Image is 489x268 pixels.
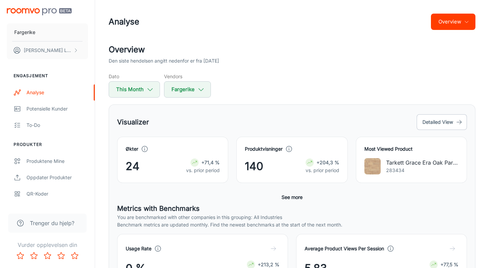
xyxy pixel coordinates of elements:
strong: +77,5 % [440,262,458,267]
button: Detailed View [417,114,467,130]
h4: Usage Rate [126,245,151,252]
button: Rate 5 star [68,249,81,263]
h5: Vendors [164,73,211,80]
h2: Overview [109,44,475,56]
div: Oppdater produkter [26,174,88,181]
p: Fargerike [14,29,35,36]
button: See more [279,191,305,203]
div: QR-koder [26,190,88,198]
button: Overview [431,14,475,30]
button: Fargerike [164,81,211,98]
div: Potensielle kunder [26,105,88,113]
button: Rate 2 star [27,249,41,263]
span: 24 [126,158,140,174]
h5: Dato [109,73,160,80]
button: Rate 1 star [14,249,27,263]
button: This Month [109,81,160,98]
img: Roomvo PRO Beta [7,8,72,15]
h5: Metrics with Benchmarks [117,203,467,214]
p: [PERSON_NAME] Løveng [24,47,72,54]
div: To-do [26,121,88,129]
p: 283434 [386,167,458,174]
h4: Produktvisninger [245,145,283,153]
p: vs. prior period [186,167,220,174]
h5: Visualizer [117,117,149,127]
strong: +213,2 % [258,262,279,267]
img: Tarkett Grace Era Oak Parkett [364,158,381,174]
button: Fargerike [7,23,88,41]
h4: Average Product Views Per Session [305,245,384,252]
div: Produktene mine [26,157,88,165]
button: [PERSON_NAME] Løveng [7,41,88,59]
span: 140 [245,158,263,174]
h4: Most Viewed Product [364,145,458,153]
p: You are benchmarked with other companies in this grouping: All Industries [117,214,467,221]
h1: Analyse [109,16,139,28]
p: Vurder opplevelsen din [5,241,89,249]
p: Tarkett Grace Era Oak Parkett [386,158,458,167]
span: Trenger du hjelp? [30,219,74,227]
div: Analyse [26,89,88,96]
h4: Økter [126,145,138,153]
p: vs. prior period [306,167,339,174]
p: Benchmark metrics are updated monthly. Find the newest benchmarks at the start of the next month. [117,221,467,229]
strong: +71,4 % [201,160,220,165]
button: Rate 3 star [41,249,54,263]
p: Den siste hendelsen angitt nedenfor er fra [DATE] [109,57,219,65]
button: Rate 4 star [54,249,68,263]
strong: +204,3 % [316,160,339,165]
